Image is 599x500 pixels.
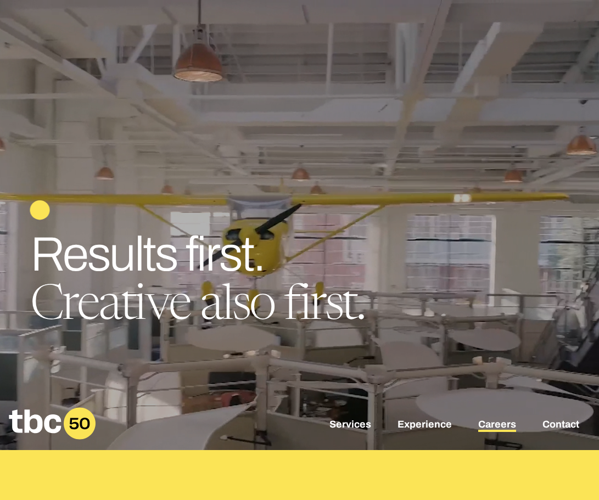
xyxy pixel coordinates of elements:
[478,419,516,432] a: Careers
[329,419,371,432] a: Services
[30,283,365,332] span: Creative also first.
[9,432,96,443] a: Home
[30,228,264,280] span: Results first.
[542,419,579,432] a: Contact
[398,419,452,432] a: Experience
